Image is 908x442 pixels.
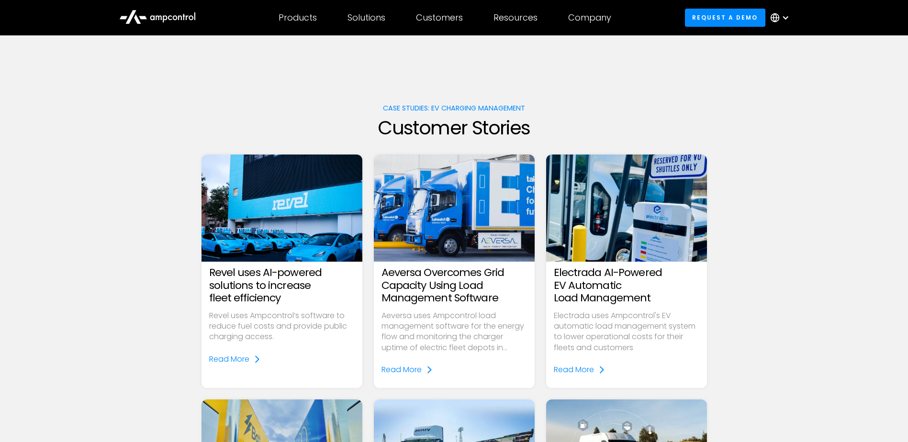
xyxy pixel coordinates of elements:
[209,354,249,365] div: Read More
[554,310,699,354] p: Electrada uses Ampcontrol's EV automatic load management system to lower operational costs for th...
[209,354,261,365] a: Read More
[381,365,422,375] div: Read More
[554,266,699,304] h3: Electrada AI-Powered EV Automatic Load Management
[202,104,707,112] h1: Case Studies: EV charging management
[568,12,611,23] div: Company
[279,12,317,23] div: Products
[416,12,463,23] div: Customers
[493,12,538,23] div: Resources
[554,365,605,375] a: Read More
[381,310,527,354] p: Aeversa uses Ampcontrol load management software for the energy flow and monitoring the charger u...
[348,12,385,23] div: Solutions
[202,116,707,139] h2: Customer Stories
[381,365,433,375] a: Read More
[209,310,355,343] p: Revel uses Ampcontrol’s software to reduce fuel costs and provide public charging access.
[685,9,765,26] a: Request a demo
[381,266,527,304] h3: Aeversa Overcomes Grid Capacity Using Load Management Software
[209,266,355,304] h3: Revel uses AI-powered solutions to increase fleet efficiency
[554,365,594,375] div: Read More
